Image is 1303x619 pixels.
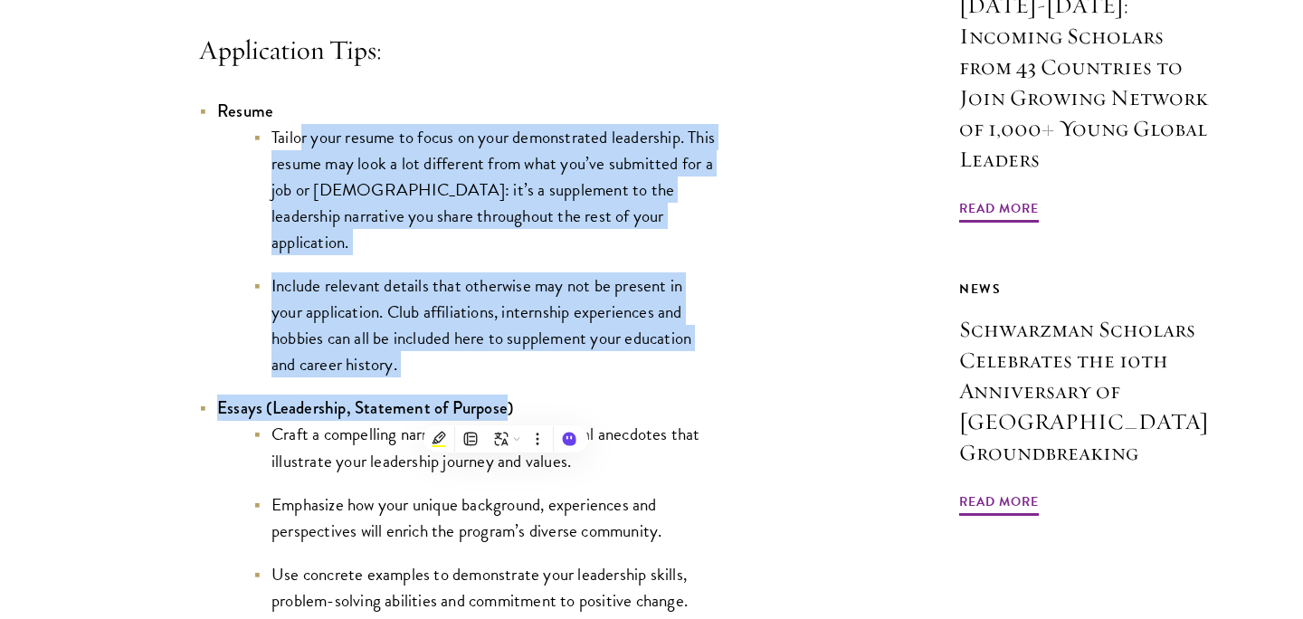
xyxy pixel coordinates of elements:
[253,272,715,377] li: Include relevant details that otherwise may not be present in your application. Club affiliations...
[959,490,1039,519] span: Read More
[253,561,715,614] li: Use concrete examples to demonstrate your leadership skills, problem-solving abilities and commit...
[253,124,715,255] li: Tailor your resume to focus on your demonstrated leadership. This resume may look a lot different...
[253,421,715,473] li: Craft a compelling narrative by sharing personal anecdotes that illustrate your leadership journe...
[959,314,1213,468] h3: Schwarzman Scholars Celebrates the 10th Anniversary of [GEOGRAPHIC_DATA] Groundbreaking
[199,33,715,69] h4: Application Tips:
[959,278,1213,519] a: News Schwarzman Scholars Celebrates the 10th Anniversary of [GEOGRAPHIC_DATA] Groundbreaking Read...
[959,197,1039,225] span: Read More
[217,99,273,123] strong: Resume
[253,491,715,544] li: Emphasize how your unique background, experiences and perspectives will enrich the program’s dive...
[217,395,513,420] strong: Essays (Leadership, Statement of Purpose)
[959,278,1213,300] div: News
